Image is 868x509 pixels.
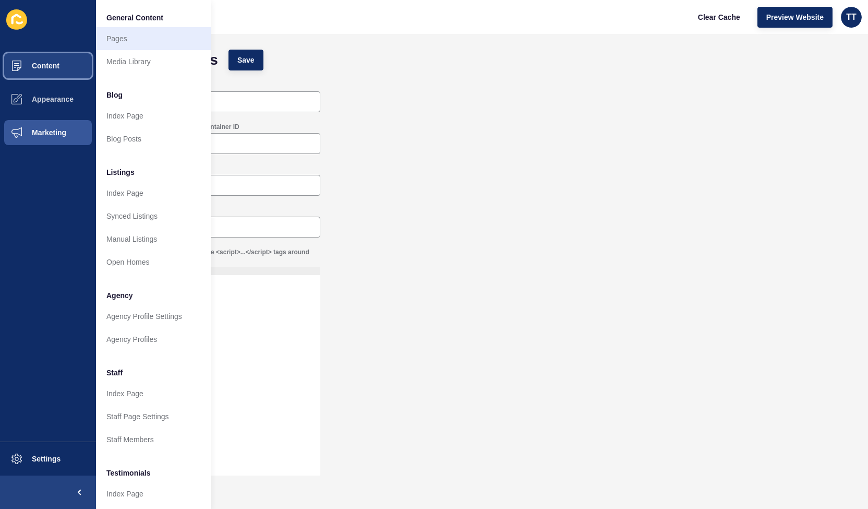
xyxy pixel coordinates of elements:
a: Blog Posts [96,127,211,150]
a: Index Page [96,482,211,505]
span: Save [237,55,255,65]
span: Agency [106,290,133,301]
a: Staff Page Settings [96,405,211,428]
a: Manual Listings [96,228,211,251]
span: TT [846,12,857,22]
label: [PERSON_NAME] Reach GTM Container ID [112,123,239,131]
button: Clear Cache [689,7,749,28]
span: Listings [106,167,135,177]
button: Save [228,50,263,70]
button: Preview Website [757,7,833,28]
a: Agency Profile Settings [96,305,211,328]
span: Preview Website [766,12,824,22]
a: Pages [96,27,211,50]
span: Staff [106,368,123,378]
span: General Content [106,13,163,23]
a: Index Page [96,104,211,127]
span: Testimonials [106,468,151,478]
a: Index Page [96,182,211,205]
a: Agency Profiles [96,328,211,351]
span: Blog [106,90,123,100]
span: Clear Cache [698,12,740,22]
label: Custom tracking snippets (include <script>...</script> tags around plain JS) [112,248,320,265]
a: Media Library [96,50,211,73]
a: Open Homes [96,251,211,274]
a: Synced Listings [96,205,211,228]
a: Index Page [96,382,211,405]
a: Staff Members [96,428,211,451]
